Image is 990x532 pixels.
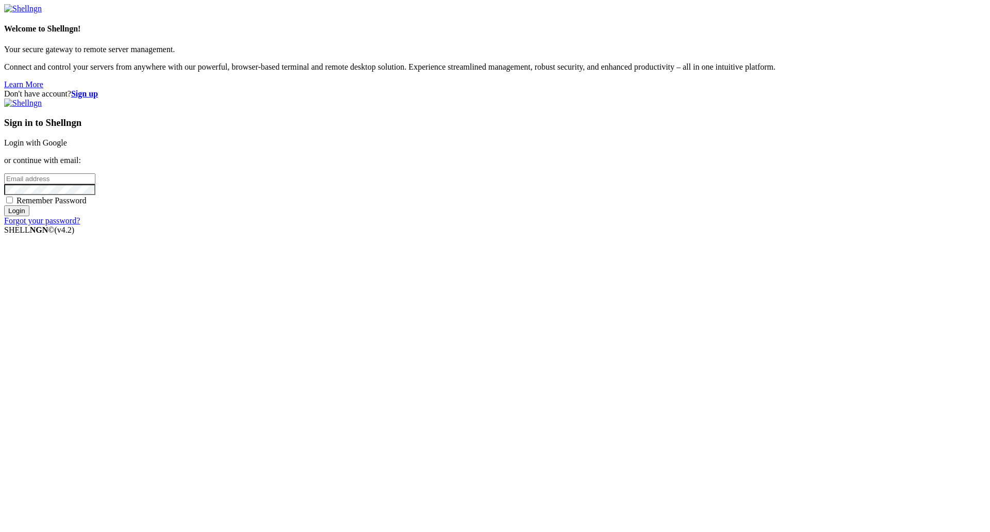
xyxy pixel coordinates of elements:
input: Remember Password [6,197,13,203]
img: Shellngn [4,99,42,108]
a: Login with Google [4,138,67,147]
img: Shellngn [4,4,42,13]
a: Learn More [4,80,43,89]
a: Forgot your password? [4,216,80,225]
input: Login [4,205,29,216]
span: SHELL © [4,225,74,234]
div: Don't have account? [4,89,986,99]
h4: Welcome to Shellngn! [4,24,986,34]
p: or continue with email: [4,156,986,165]
b: NGN [30,225,48,234]
p: Connect and control your servers from anywhere with our powerful, browser-based terminal and remo... [4,62,986,72]
span: Remember Password [16,196,87,205]
input: Email address [4,173,95,184]
p: Your secure gateway to remote server management. [4,45,986,54]
h3: Sign in to Shellngn [4,117,986,128]
a: Sign up [71,89,98,98]
span: 4.2.0 [55,225,75,234]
